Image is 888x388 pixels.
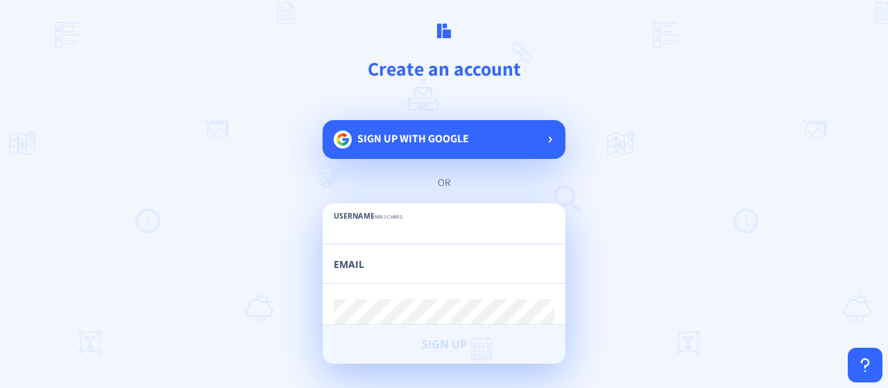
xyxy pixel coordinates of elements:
div: or [336,176,552,189]
button: Sign Up [323,325,565,364]
img: logo.svg [437,24,452,38]
img: google.svg [334,130,352,149]
span: Sign up with google [357,131,469,146]
h1: Create an account [67,56,821,81]
span: Sign Up [422,339,467,350]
